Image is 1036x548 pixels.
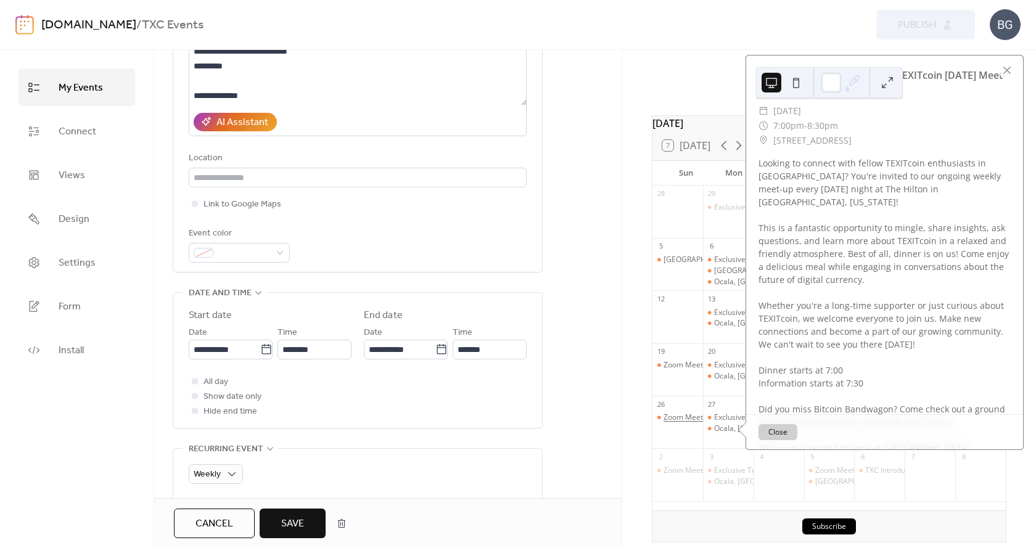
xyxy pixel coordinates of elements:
div: ​ [758,104,768,118]
div: Event color [189,226,287,241]
span: Recurring event [189,442,263,457]
div: 2 [656,452,665,461]
div: Ocala, FL- TEXITcoin Monday Meet-up & Dinner on Us! [703,318,754,329]
div: Zoom Meeting - Texit Miner Quick Start [664,360,798,370]
div: 12 [656,294,665,303]
a: Design [18,200,135,237]
div: Exclusive Texit Coin Zoom ALL Miners & Guests Welcome! [703,465,754,476]
span: 8:30pm [807,118,838,133]
a: Install [18,331,135,369]
span: Date and time [189,286,252,301]
div: Ocala, [GEOGRAPHIC_DATA]- TEXITcoin [DATE] Meet-up & Dinner on Us! [746,68,1023,97]
span: Date [364,325,382,340]
div: Exclusive Texit Coin Zoom ALL Miners & Guests Welcome! [714,308,912,318]
div: Start date [189,308,232,323]
div: Zoom Meeting - How To Profit From Crypto Mining [815,465,987,476]
div: Location [189,151,524,166]
div: [DATE] [652,116,1006,131]
span: Time [277,325,297,340]
b: TXC Events [142,14,203,37]
div: End date [364,308,403,323]
div: 13 [707,294,716,303]
span: Time [453,325,472,340]
div: ​ [758,133,768,148]
div: 5 [656,242,665,251]
div: [GEOGRAPHIC_DATA], [GEOGRAPHIC_DATA]- TEXIT COIN Dinner/Presentation [714,266,982,276]
a: Connect [18,112,135,150]
span: [STREET_ADDRESS] [773,133,852,148]
div: Zoom Meeting - Texit Miner Quick Start [652,412,703,423]
div: Zoom Meeting - Texit Miner Quick Start [664,412,798,423]
div: Mansfield, TX- TXC Informational Meeting [804,476,855,487]
div: 19 [656,347,665,356]
span: Install [59,341,84,360]
span: Link to Google Maps [203,197,281,212]
button: Subscribe [802,518,856,534]
span: All day [203,375,228,390]
div: 26 [656,399,665,409]
div: AI Assistant [216,115,268,130]
a: Views [18,156,135,194]
div: 3 [707,452,716,461]
span: Hide end time [203,404,257,419]
div: ​ [758,118,768,133]
span: Form [59,297,81,316]
span: [DATE] [773,104,801,118]
b: / [136,14,142,37]
span: Cancel [195,517,233,531]
div: Waxahachie, TX - TexitCoin Meeting @ Fish City Grill [652,255,703,265]
div: 5 [808,452,817,461]
div: Zoom Meeting - Texit Miner Quick Start [664,465,798,476]
div: Sun [662,161,710,186]
div: Exclusive Texit Coin Zoom ALL Miners & Guests Welcome! [703,308,754,318]
div: Ocala, [GEOGRAPHIC_DATA]- TEXITcoin [DATE] Meet-up & Dinner on Us! [714,423,963,434]
div: Looking to connect with fellow TEXITcoin enthusiasts in [GEOGRAPHIC_DATA]? You're invited to our ... [746,157,1023,467]
div: Exclusive Texit Coin Zoom ALL Miners & Guests Welcome! [714,360,912,370]
div: Ocala, [GEOGRAPHIC_DATA]- TEXITcoin [DATE] Meet-up & Dinner on Us! [714,277,963,287]
div: TXC Introduction and Update! [854,465,905,476]
div: Exclusive Texit Coin Zoom ALL Miners & Guests Welcome! [714,412,912,423]
a: Form [18,287,135,325]
a: Settings [18,243,135,281]
span: - [804,118,807,133]
div: 29 [707,189,716,198]
div: Exclusive Texit Coin Zoom ALL Miners & Guests Welcome! [703,202,754,213]
div: Ocala, [GEOGRAPHIC_DATA]- TEXITcoin [DATE] Meet-up & Dinner on Us! [714,476,963,487]
div: 27 [707,399,716,409]
button: Cancel [174,509,255,538]
a: [DOMAIN_NAME] [41,14,136,37]
div: Exclusive Texit Coin Zoom ALL Miners & Guests Welcome! [714,255,912,265]
div: [GEOGRAPHIC_DATA], [GEOGRAPHIC_DATA] - TexitCoin Meeting @ [GEOGRAPHIC_DATA] [664,255,970,265]
span: Save [281,517,304,531]
div: Ocala, FL- TEXITcoin Monday Meet-up & Dinner on Us! [703,371,754,382]
div: Mon [710,161,757,186]
div: Zoom Meeting - Texit Miner Quick Start [652,465,703,476]
div: 6 [707,242,716,251]
button: Close [758,424,797,440]
div: Zoom Meeting - Texit Miner Quick Start [652,360,703,370]
span: 7:00pm [773,118,804,133]
div: Exclusive Texit Coin Zoom ALL Miners & Guests Welcome! [714,202,912,213]
div: Zoom Meeting - How To Profit From Crypto Mining [804,465,855,476]
div: Ocala, FL- TEXITcoin Monday Meet-up & Dinner on Us! [703,476,754,487]
span: Weekly [194,466,221,483]
div: 4 [757,452,767,461]
div: 28 [656,189,665,198]
span: Show date only [203,390,261,404]
span: Views [59,166,85,185]
div: Ocala, FL- TEXITcoin Monday Meet-up & Dinner on Us! [703,277,754,287]
button: AI Assistant [194,113,277,131]
span: Design [59,210,89,229]
div: Ocala, FL- TEXITcoin Monday Meet-up & Dinner on Us! [703,423,754,434]
div: 20 [707,347,716,356]
img: logo [15,15,34,35]
div: Ocala, [GEOGRAPHIC_DATA]- TEXITcoin [DATE] Meet-up & Dinner on Us! [714,318,963,329]
div: Ocala, [GEOGRAPHIC_DATA]- TEXITcoin [DATE] Meet-up & Dinner on Us! [714,371,963,382]
span: Settings [59,253,96,272]
div: 8 [959,452,968,461]
div: Exclusive Texit Coin Zoom ALL Miners & Guests Welcome! [703,412,754,423]
div: TXC Introduction and Update! [865,465,966,476]
div: Arlington, TX- TEXIT COIN Dinner/Presentation [703,266,754,276]
a: My Events [18,68,135,106]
